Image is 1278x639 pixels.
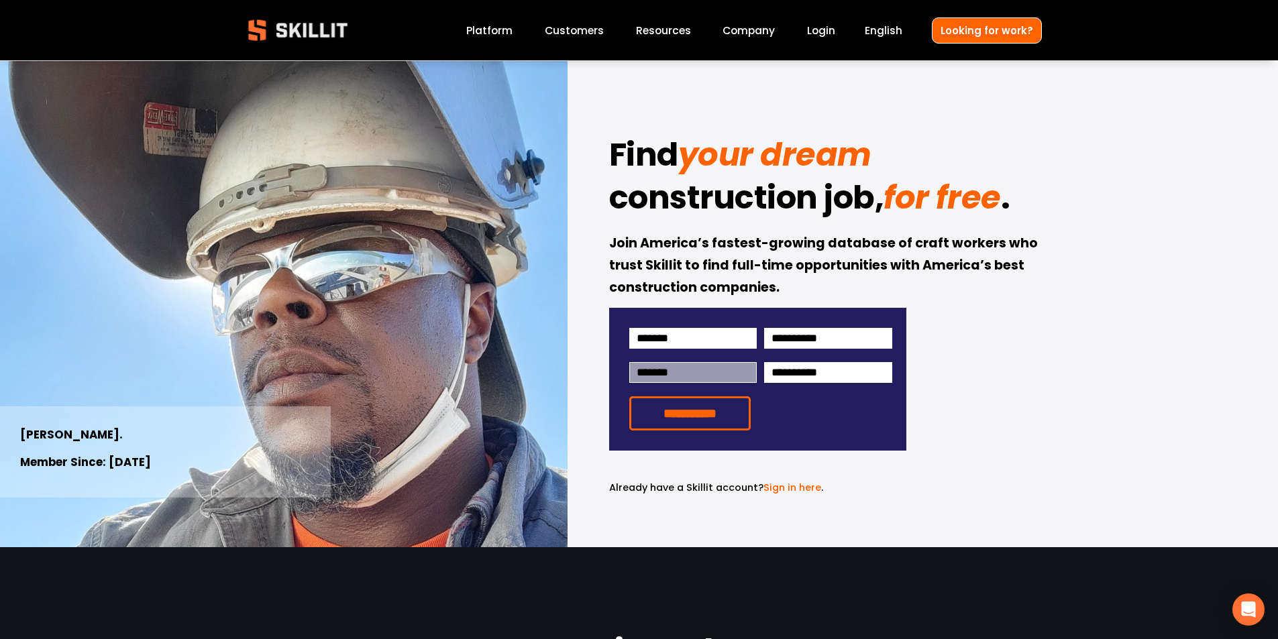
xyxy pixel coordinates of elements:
img: Skillit [237,10,359,50]
span: English [865,23,902,38]
a: Sign in here [763,481,821,494]
div: language picker [865,21,902,40]
a: Customers [545,21,604,40]
strong: construction job, [609,173,884,228]
a: Company [723,21,775,40]
a: Login [807,21,835,40]
div: Open Intercom Messenger [1232,593,1265,626]
a: folder dropdown [636,21,691,40]
strong: Join America’s fastest-growing database of craft workers who trust Skillit to find full-time oppo... [609,233,1041,299]
a: Looking for work? [932,17,1042,44]
em: your dream [678,132,871,177]
span: Resources [636,23,691,38]
span: Already have a Skillit account? [609,481,763,494]
strong: Member Since: [DATE] [20,453,151,473]
strong: [PERSON_NAME]. [20,426,123,445]
em: for free [884,175,1000,220]
strong: Find [609,130,678,185]
p: . [609,480,906,496]
a: Platform [466,21,513,40]
strong: . [1001,173,1010,228]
